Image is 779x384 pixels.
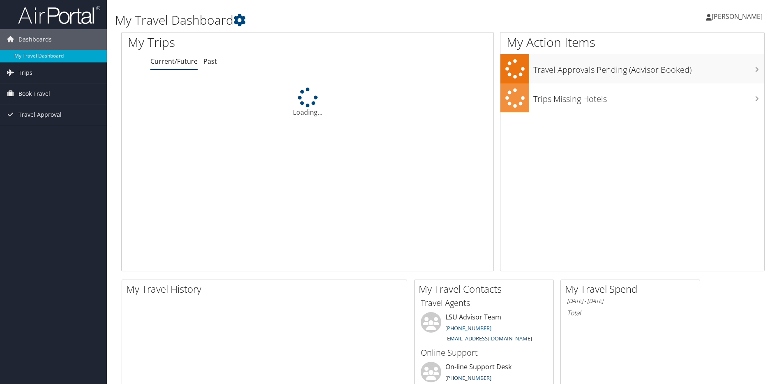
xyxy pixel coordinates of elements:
[128,34,332,51] h1: My Trips
[18,5,100,25] img: airportal-logo.png
[533,60,764,76] h3: Travel Approvals Pending (Advisor Booked)
[712,12,763,21] span: [PERSON_NAME]
[533,89,764,105] h3: Trips Missing Hotels
[565,282,700,296] h2: My Travel Spend
[445,324,491,332] a: [PHONE_NUMBER]
[18,29,52,50] span: Dashboards
[122,88,493,117] div: Loading...
[445,335,532,342] a: [EMAIL_ADDRESS][DOMAIN_NAME]
[706,4,771,29] a: [PERSON_NAME]
[419,282,553,296] h2: My Travel Contacts
[115,12,552,29] h1: My Travel Dashboard
[203,57,217,66] a: Past
[18,62,32,83] span: Trips
[150,57,198,66] a: Current/Future
[500,34,764,51] h1: My Action Items
[421,297,547,309] h3: Travel Agents
[126,282,407,296] h2: My Travel History
[500,54,764,83] a: Travel Approvals Pending (Advisor Booked)
[18,83,50,104] span: Book Travel
[18,104,62,125] span: Travel Approval
[421,347,547,359] h3: Online Support
[417,312,551,346] li: LSU Advisor Team
[445,374,491,382] a: [PHONE_NUMBER]
[567,308,694,317] h6: Total
[500,83,764,113] a: Trips Missing Hotels
[567,297,694,305] h6: [DATE] - [DATE]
